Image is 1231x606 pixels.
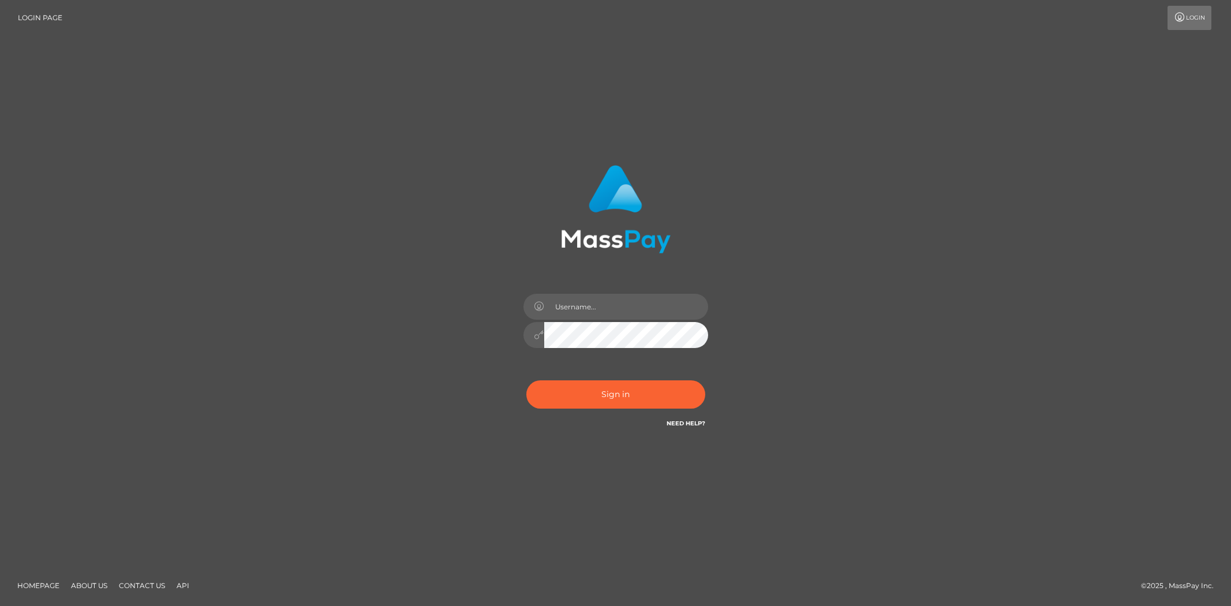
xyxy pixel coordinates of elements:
a: API [172,577,194,594]
a: Login Page [18,6,62,30]
a: About Us [66,577,112,594]
input: Username... [544,294,708,320]
div: © 2025 , MassPay Inc. [1141,579,1222,592]
a: Need Help? [667,420,705,427]
a: Homepage [13,577,64,594]
img: MassPay Login [561,165,671,253]
a: Contact Us [114,577,170,594]
a: Login [1168,6,1211,30]
button: Sign in [526,380,705,409]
